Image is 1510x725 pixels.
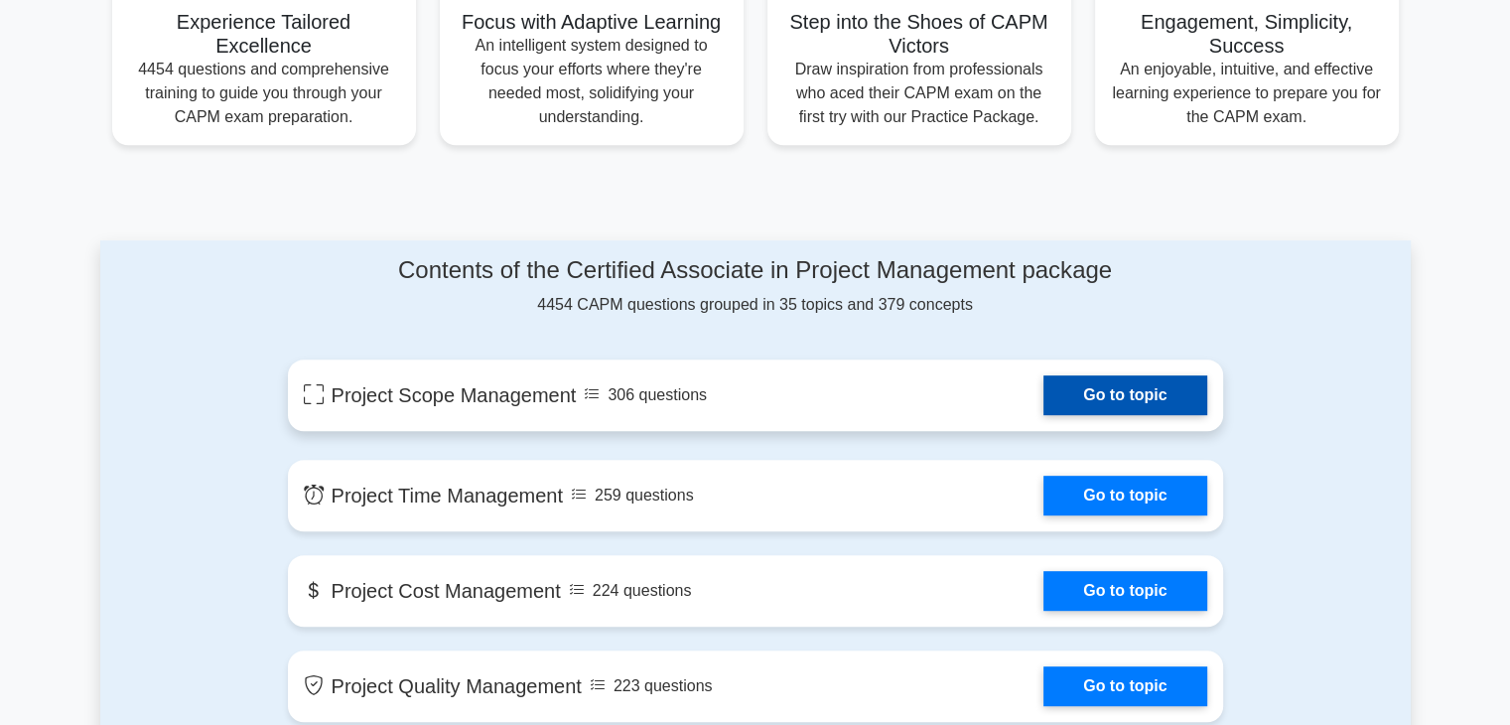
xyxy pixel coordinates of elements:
[128,10,400,58] h5: Experience Tailored Excellence
[128,58,400,129] p: 4454 questions and comprehensive training to guide you through your CAPM exam preparation.
[288,256,1223,285] h4: Contents of the Certified Associate in Project Management package
[783,58,1055,129] p: Draw inspiration from professionals who aced their CAPM exam on the first try with our Practice P...
[1043,571,1206,611] a: Go to topic
[288,256,1223,317] div: 4454 CAPM questions grouped in 35 topics and 379 concepts
[783,10,1055,58] h5: Step into the Shoes of CAPM Victors
[1043,375,1206,415] a: Go to topic
[1043,666,1206,706] a: Go to topic
[1111,10,1383,58] h5: Engagement, Simplicity, Success
[456,10,728,34] h5: Focus with Adaptive Learning
[456,34,728,129] p: An intelligent system designed to focus your efforts where they're needed most, solidifying your ...
[1111,58,1383,129] p: An enjoyable, intuitive, and effective learning experience to prepare you for the CAPM exam.
[1043,476,1206,515] a: Go to topic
